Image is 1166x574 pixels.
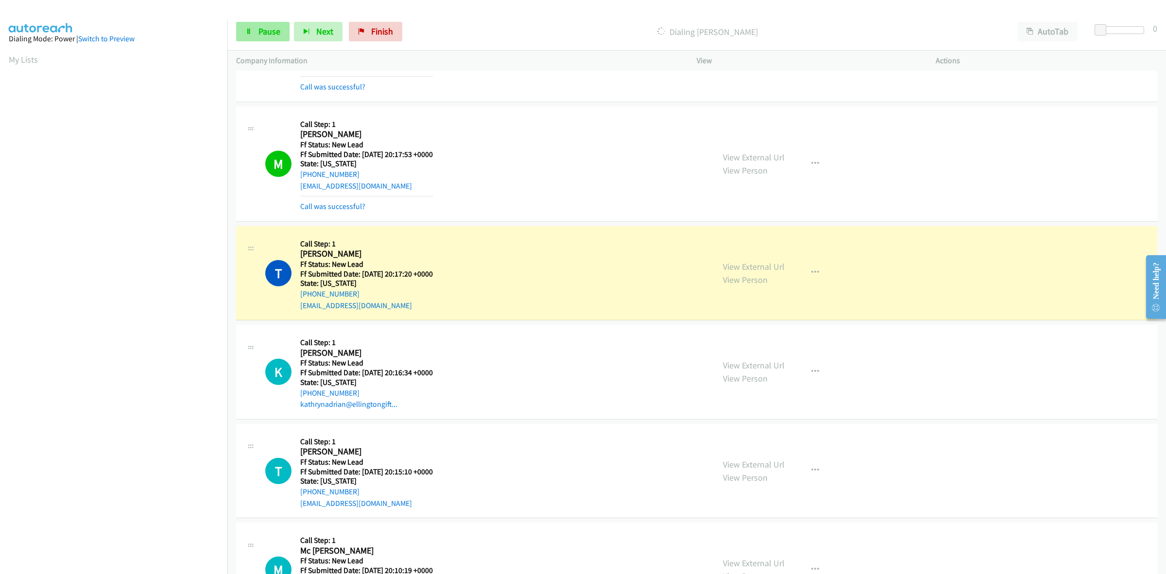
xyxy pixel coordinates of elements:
[265,458,291,484] div: The call is yet to be attempted
[265,458,291,484] h1: T
[300,358,433,368] h5: Ff Status: New Lead
[300,202,365,211] a: Call was successful?
[1138,248,1166,326] iframe: Resource Center
[300,239,433,249] h5: Call Step: 1
[300,150,433,159] h5: Ff Submitted Date: [DATE] 20:17:53 +0000
[236,22,290,41] a: Pause
[723,472,768,483] a: View Person
[936,55,1157,67] p: Actions
[300,120,433,129] h5: Call Step: 1
[415,25,1000,38] p: Dialing [PERSON_NAME]
[258,26,280,37] span: Pause
[697,55,918,67] p: View
[349,22,402,41] a: Finish
[723,459,785,470] a: View External Url
[723,152,785,163] a: View External Url
[300,467,433,477] h5: Ff Submitted Date: [DATE] 20:15:10 +0000
[300,140,433,150] h5: Ff Status: New Lead
[723,360,785,371] a: View External Url
[300,170,360,179] a: [PHONE_NUMBER]
[300,278,433,288] h5: State: [US_STATE]
[265,359,291,385] div: The call is yet to be attempted
[300,457,433,467] h5: Ff Status: New Lead
[300,181,412,191] a: [EMAIL_ADDRESS][DOMAIN_NAME]
[300,338,433,348] h5: Call Step: 1
[300,499,412,508] a: [EMAIL_ADDRESS][DOMAIN_NAME]
[300,378,433,387] h5: State: [US_STATE]
[300,446,433,457] h2: [PERSON_NAME]
[723,261,785,272] a: View External Url
[300,476,433,486] h5: State: [US_STATE]
[300,437,433,447] h5: Call Step: 1
[300,348,433,359] h2: [PERSON_NAME]
[9,75,227,537] iframe: Dialpad
[300,248,433,260] h2: [PERSON_NAME]
[300,368,433,378] h5: Ff Submitted Date: [DATE] 20:16:34 +0000
[300,545,433,557] h2: Mc [PERSON_NAME]
[9,33,219,45] div: Dialing Mode: Power |
[300,487,360,496] a: [PHONE_NUMBER]
[1153,22,1157,35] div: 0
[300,260,433,269] h5: Ff Status: New Lead
[300,301,412,310] a: [EMAIL_ADDRESS][DOMAIN_NAME]
[300,536,433,545] h5: Call Step: 1
[723,274,768,285] a: View Person
[9,54,38,65] a: My Lists
[294,22,343,41] button: Next
[236,55,679,67] p: Company Information
[300,556,433,566] h5: Ff Status: New Lead
[1099,26,1144,34] div: Delay between calls (in seconds)
[316,26,333,37] span: Next
[1017,22,1078,41] button: AutoTab
[265,151,291,177] h1: M
[300,82,365,91] a: Call was successful?
[265,260,291,286] h1: T
[300,388,360,398] a: [PHONE_NUMBER]
[300,129,433,140] h2: [PERSON_NAME]
[723,165,768,176] a: View Person
[300,400,397,409] a: kathrynadrian@ellingtongift...
[371,26,393,37] span: Finish
[300,269,433,279] h5: Ff Submitted Date: [DATE] 20:17:20 +0000
[723,373,768,384] a: View Person
[78,34,135,43] a: Switch to Preview
[300,159,433,169] h5: State: [US_STATE]
[265,359,291,385] h1: K
[723,557,785,569] a: View External Url
[300,289,360,298] a: [PHONE_NUMBER]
